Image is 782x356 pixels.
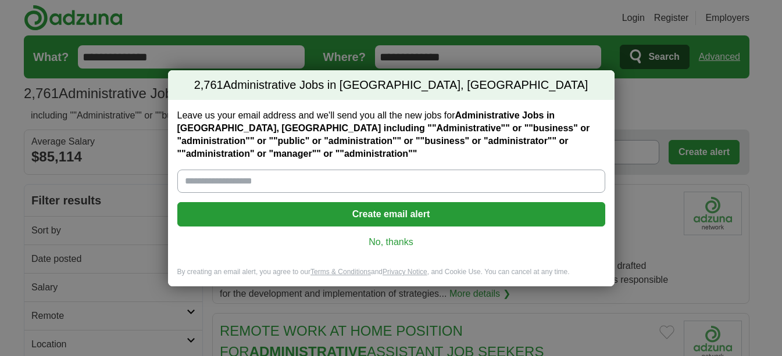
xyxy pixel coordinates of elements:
[310,268,371,276] a: Terms & Conditions
[194,77,223,94] span: 2,761
[383,268,427,276] a: Privacy Notice
[168,70,615,100] h2: Administrative Jobs in [GEOGRAPHIC_DATA], [GEOGRAPHIC_DATA]
[168,267,615,286] div: By creating an email alert, you agree to our and , and Cookie Use. You can cancel at any time.
[177,109,605,160] label: Leave us your email address and we'll send you all the new jobs for
[177,202,605,226] button: Create email alert
[187,236,596,249] a: No, thanks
